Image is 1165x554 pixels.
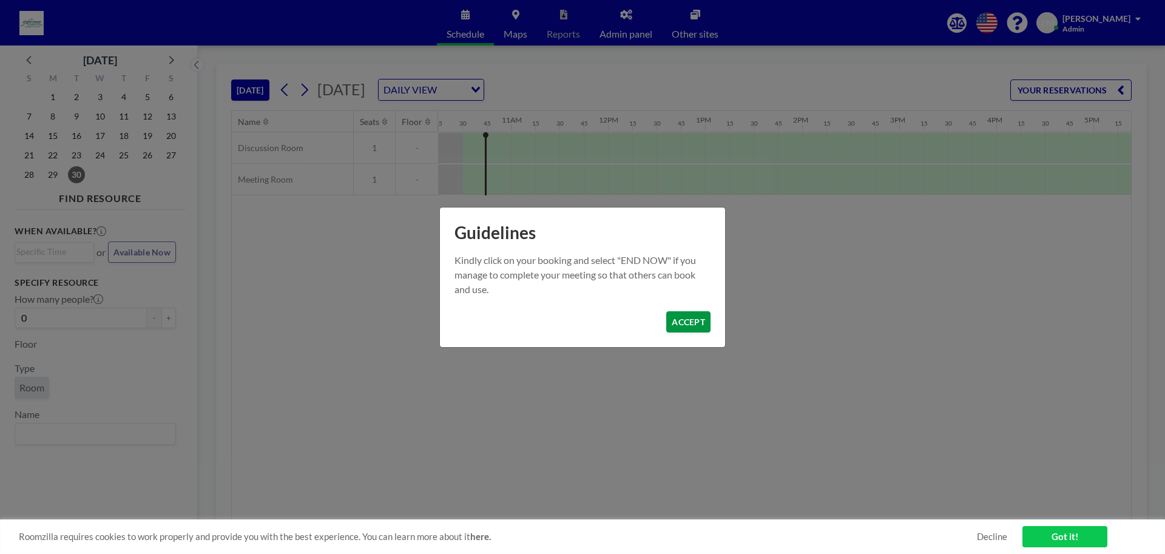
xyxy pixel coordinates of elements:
a: Got it! [1022,526,1107,547]
a: here. [470,531,491,542]
a: Decline [977,531,1007,542]
p: Kindly click on your booking and select "END NOW" if you manage to complete your meeting so that ... [454,253,711,297]
h1: Guidelines [440,208,725,253]
button: ACCEPT [666,311,711,333]
span: Roomzilla requires cookies to work properly and provide you with the best experience. You can lea... [19,531,977,542]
